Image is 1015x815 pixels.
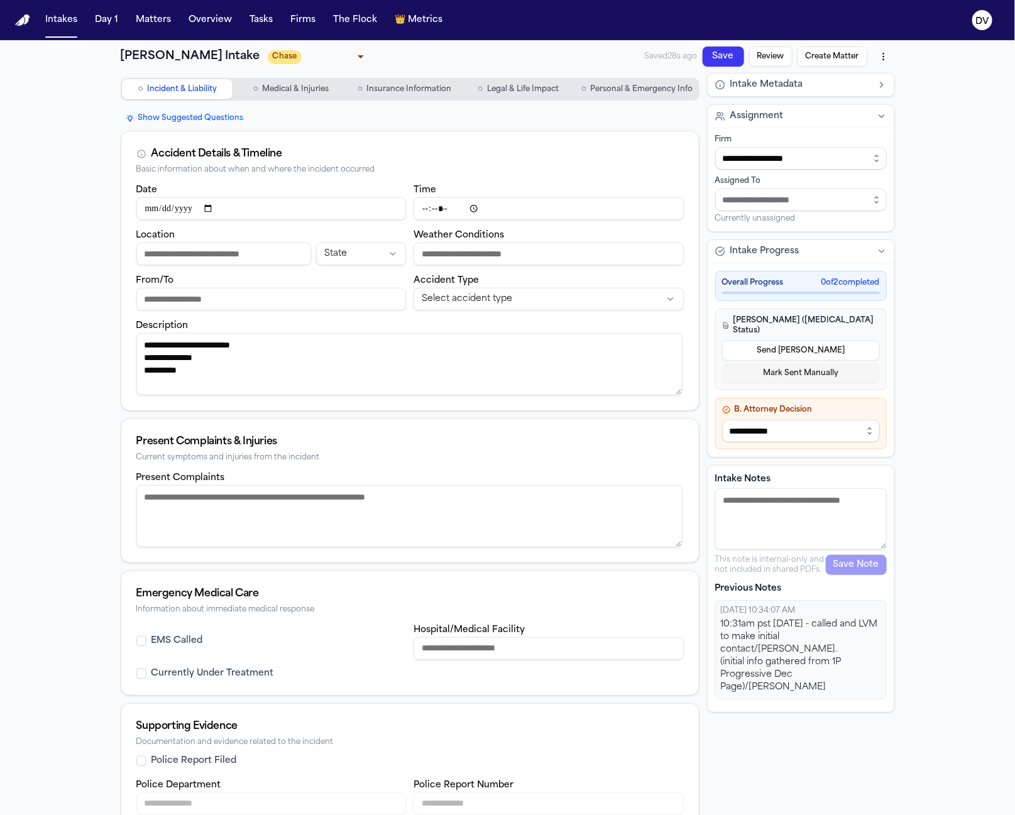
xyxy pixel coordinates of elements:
[136,276,174,285] label: From/To
[136,333,683,395] textarea: Incident description
[136,321,189,331] label: Description
[730,110,784,123] span: Assignment
[138,83,143,96] span: ○
[136,165,684,175] div: Basic information about when and where the incident occurred
[478,83,483,96] span: ○
[131,9,176,31] button: Matters
[576,79,698,99] button: Go to Personal & Emergency Info
[715,134,887,145] div: Firm
[414,780,513,790] label: Police Report Number
[703,46,744,67] button: Save
[581,83,586,96] span: ○
[721,606,881,616] div: [DATE] 10:34:07 AM
[268,50,302,64] span: Chase
[749,46,793,67] button: Review
[715,488,887,550] textarea: Intake notes
[414,185,436,195] label: Time
[285,9,321,31] button: Firms
[136,738,684,747] div: Documentation and evidence related to the incident
[136,780,221,790] label: Police Department
[136,792,407,815] input: Police department
[715,147,887,170] input: Select firm
[151,667,274,680] label: Currently Under Treatment
[121,48,260,65] h1: [PERSON_NAME] Intake
[136,197,407,220] input: Incident date
[253,83,258,96] span: ○
[590,84,693,94] span: Personal & Emergency Info
[136,473,225,483] label: Present Complaints
[730,79,803,91] span: Intake Metadata
[366,84,451,94] span: Insurance Information
[414,197,684,220] input: Incident time
[136,434,684,449] div: Present Complaints & Injuries
[715,555,826,575] p: This note is internal-only and not included in shared PDFs.
[15,14,30,26] img: Finch Logo
[645,53,698,60] span: Saved 28s ago
[708,240,894,263] button: Intake Progress
[722,278,784,288] span: Overall Progress
[90,9,123,31] button: Day 1
[414,637,684,660] input: Hospital or medical facility
[244,9,278,31] button: Tasks
[136,586,684,601] div: Emergency Medical Care
[414,625,525,635] label: Hospital/Medical Facility
[151,146,282,161] div: Accident Details & Timeline
[40,9,82,31] button: Intakes
[715,189,887,211] input: Assign to staff member
[121,111,249,126] button: Show Suggested Questions
[328,9,382,31] button: The Flock
[721,618,881,694] div: 10:31am pst [DATE] - called and LVM to make initial contact/[PERSON_NAME]. (initial info gathered...
[316,243,406,265] button: Incident state
[414,276,479,285] label: Accident Type
[136,243,311,265] input: Incident location
[262,84,329,94] span: Medical & Injuries
[722,341,880,361] button: Send [PERSON_NAME]
[715,473,887,486] label: Intake Notes
[151,755,237,767] label: Police Report Filed
[122,79,233,99] button: Go to Incident & Liability
[184,9,237,31] button: Overview
[136,231,175,240] label: Location
[349,79,460,99] button: Go to Insurance Information
[136,719,684,734] div: Supporting Evidence
[136,605,684,615] div: Information about immediate medical response
[821,278,880,288] span: 0 of 2 completed
[730,245,799,258] span: Intake Progress
[358,83,363,96] span: ○
[463,79,574,99] button: Go to Legal & Life Impact
[414,792,684,815] input: Police report number
[708,105,894,128] button: Assignment
[715,214,796,224] span: Currently unassigned
[147,84,217,94] span: Incident & Liability
[715,176,887,186] div: Assigned To
[414,243,684,265] input: Weather conditions
[235,79,346,99] button: Go to Medical & Injuries
[414,231,504,240] label: Weather Conditions
[136,485,683,547] textarea: Present complaints
[722,363,880,383] button: Mark Sent Manually
[798,46,867,67] button: Create Matter
[722,405,880,415] h4: B. Attorney Decision
[136,453,684,462] div: Current symptoms and injuries from the incident
[487,84,559,94] span: Legal & Life Impact
[15,14,30,26] a: Home
[136,185,158,195] label: Date
[872,45,895,68] button: More actions
[151,635,203,647] label: EMS Called
[390,9,447,31] button: crownMetrics
[715,583,887,595] p: Previous Notes
[708,74,894,96] button: Intake Metadata
[136,288,407,310] input: From/To destination
[268,48,368,65] div: Update intake status
[722,315,880,336] h4: [PERSON_NAME] ([MEDICAL_DATA] Status)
